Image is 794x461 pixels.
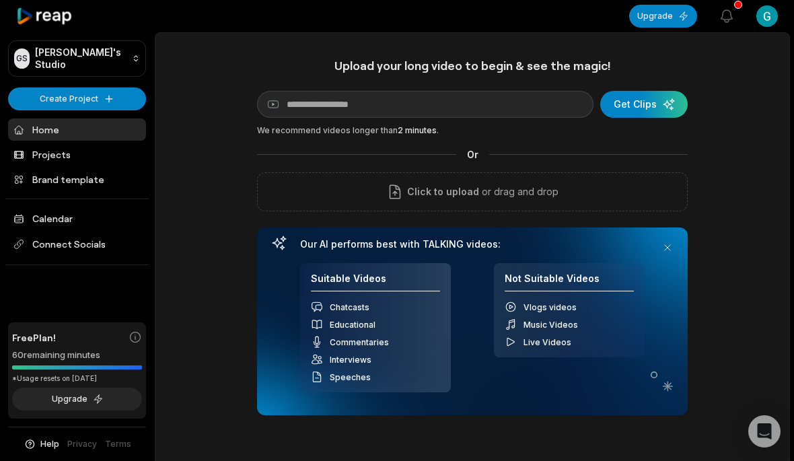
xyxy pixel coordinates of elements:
a: Privacy [67,438,97,450]
span: Help [40,438,59,450]
span: Vlogs videos [524,302,577,312]
span: Music Videos [524,320,578,330]
div: *Usage resets on [DATE] [12,374,142,384]
span: Live Videos [524,337,571,347]
h1: Upload your long video to begin & see the magic! [257,58,688,73]
h4: Not Suitable Videos [505,273,634,292]
div: 60 remaining minutes [12,349,142,362]
button: Upgrade [12,388,142,411]
a: Terms [105,438,131,450]
span: Interviews [330,355,371,365]
button: Get Clips [600,91,688,118]
a: Calendar [8,207,146,229]
button: Upgrade [629,5,697,28]
span: Connect Socials [8,232,146,256]
span: Chatcasts [330,302,369,312]
div: GS [14,48,30,69]
a: Home [8,118,146,141]
a: Projects [8,143,146,166]
h3: Our AI performs best with TALKING videos: [300,238,645,250]
p: [PERSON_NAME]'s Studio [35,46,127,71]
span: 2 minutes [398,125,437,135]
span: Free Plan! [12,330,56,345]
p: or drag and drop [479,184,558,200]
h4: Suitable Videos [311,273,440,292]
a: Brand template [8,168,146,190]
span: Speeches [330,372,371,382]
span: Click to upload [407,184,479,200]
button: Create Project [8,87,146,110]
div: We recommend videos longer than . [257,125,688,137]
span: Or [456,147,489,162]
div: Open Intercom Messenger [748,415,781,448]
button: Help [24,438,59,450]
span: Educational [330,320,375,330]
span: Commentaries [330,337,389,347]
